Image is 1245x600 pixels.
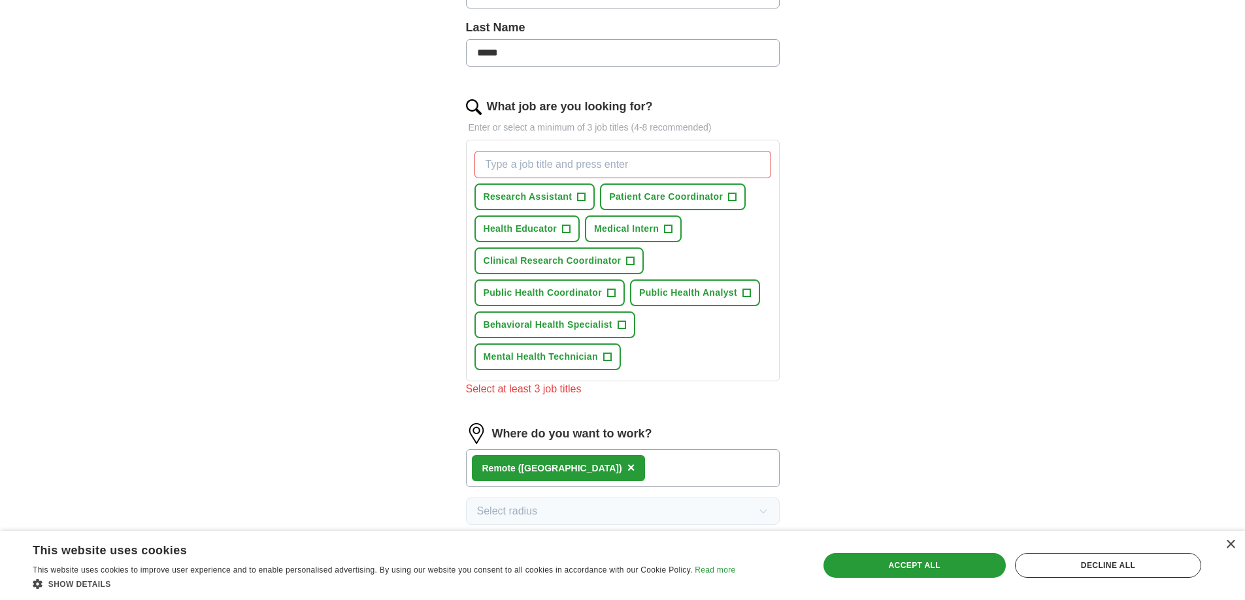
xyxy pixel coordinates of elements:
[466,497,780,525] button: Select radius
[33,577,735,590] div: Show details
[474,311,635,338] button: Behavioral Health Specialist
[695,565,735,575] a: Read more, opens a new window
[466,381,780,397] div: Select at least 3 job titles
[33,539,703,558] div: This website uses cookies
[639,286,737,300] span: Public Health Analyst
[33,565,693,575] span: This website uses cookies to improve user experience and to enable personalised advertising. By u...
[474,215,580,242] button: Health Educator
[487,98,653,116] label: What job are you looking for?
[484,350,598,364] span: Mental Health Technician
[823,553,1006,578] div: Accept all
[474,183,595,210] button: Research Assistant
[474,343,621,370] button: Mental Health Technician
[484,318,612,332] span: Behavioral Health Specialist
[484,190,573,204] span: Research Assistant
[1225,540,1235,550] div: Close
[1015,553,1201,578] div: Decline all
[609,190,723,204] span: Patient Care Coordinator
[600,183,746,210] button: Patient Care Coordinator
[477,503,538,519] span: Select radius
[484,222,557,236] span: Health Educator
[627,460,635,475] span: ×
[474,247,644,274] button: Clinical Research Coordinator
[466,19,780,37] label: Last Name
[484,286,602,300] span: Public Health Coordinator
[627,458,635,478] button: ×
[630,279,760,306] button: Public Health Analyst
[585,215,682,242] button: Medical Intern
[474,279,625,306] button: Public Health Coordinator
[492,425,652,443] label: Where do you want to work?
[474,151,771,178] input: Type a job title and press enter
[466,99,482,115] img: search.png
[594,222,659,236] span: Medical Intern
[48,580,111,589] span: Show details
[466,423,487,444] img: location.png
[482,462,622,475] div: Remote ([GEOGRAPHIC_DATA])
[466,121,780,134] p: Enter or select a minimum of 3 job titles (4-8 recommended)
[484,254,622,268] span: Clinical Research Coordinator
